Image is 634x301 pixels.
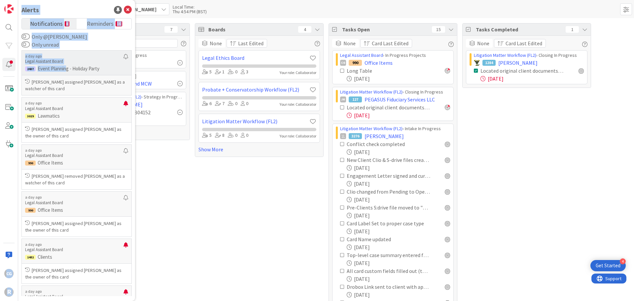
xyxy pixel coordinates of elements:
[4,287,14,297] div: R
[116,21,122,26] small: 16
[21,239,132,284] a: a day agoLegal Assistant Board1452Clients[PERSON_NAME] assigned [PERSON_NAME] as the owner of thi...
[202,132,212,139] div: 5
[210,39,222,47] span: None
[25,208,36,213] div: 990
[347,204,430,211] div: Pre-Clients S:drive file moved to "Clients"
[25,207,128,213] p: Office Items
[474,52,584,59] div: › Closing In Progress
[21,191,132,237] a: a day agoLegal Assistant Board990Office Items[PERSON_NAME] assigned [PERSON_NAME] as the owner of...
[25,242,123,247] p: a day ago
[498,59,538,67] span: [PERSON_NAME]
[4,4,14,14] img: Visit kanbanzone.com
[25,101,123,105] p: a day ago
[340,96,346,102] div: JM
[372,39,408,47] span: Card Last Edited
[202,86,309,94] a: Probate + Conservatorship Workflow (FL2)
[25,54,123,58] p: a day ago
[215,100,225,107] div: 7
[340,125,450,132] div: › Intake In Progress
[198,145,320,153] a: Show More
[25,173,128,186] p: [PERSON_NAME] removed [PERSON_NAME] as a watcher of this card
[347,164,450,172] div: [DATE]
[25,113,128,119] p: Lawmatics
[21,50,132,95] a: a day agoLegal Assistant Board2437Event Planning - Holiday Party[PERSON_NAME] assigned [PERSON_NA...
[21,144,132,190] a: a day agoLegal Assistant Board990Office Items[PERSON_NAME] removed [PERSON_NAME] as a watcher of ...
[25,126,128,139] p: [PERSON_NAME] assigned [PERSON_NAME] as the owner of this card
[25,200,123,206] p: Legal Assistant Board
[340,52,383,58] a: Legal Assistant Board
[506,39,542,47] span: Card Last Edited
[21,97,132,142] a: a day agoLegal Assistant Board3029Lawmatics[PERSON_NAME] assigned [PERSON_NAME] as the owner of t...
[25,160,128,166] p: Office Items
[208,25,295,33] span: Boards
[347,283,430,291] div: Drobox Link sent to client with appropriate intake questionnaire
[590,260,626,271] div: Open Get Started checklist, remaining modules: 4
[342,25,429,33] span: Tasks Open
[228,132,237,139] div: 0
[25,247,123,253] p: Legal Assistant Board
[347,251,430,259] div: Top-level case summary entered from attorney notes
[347,103,430,111] div: Located original client documents if necessary & coordinated delivery with client
[340,52,450,59] div: › In Progress Projects
[474,60,480,66] img: NC
[227,39,267,48] button: Last Edited
[347,211,450,219] div: [DATE]
[238,39,264,47] span: Last Edited
[347,227,450,235] div: [DATE]
[340,60,346,66] div: CG
[347,67,406,75] div: Long Table
[4,269,14,278] div: CG
[25,161,36,166] div: 990
[30,19,63,28] span: Notifications
[215,68,225,76] div: 1
[280,70,316,76] div: Your role: Collaborator
[365,132,404,140] span: [PERSON_NAME]
[25,294,123,300] p: Legal Assistant Board
[25,106,123,112] p: Legal Assistant Board
[480,67,564,75] div: Located original client documents if necessary & coordinated delivery with client
[228,100,237,107] div: 0
[347,111,450,119] div: [DATE]
[173,9,207,14] div: Thu 4:54 PM (BST)
[25,267,128,280] p: [PERSON_NAME] assigned [PERSON_NAME] as the owner of this card
[347,243,450,251] div: [DATE]
[21,5,39,15] div: Alerts
[164,26,178,33] div: 7
[202,117,309,125] a: Litigation Matter Workflow (FL2)
[347,275,450,283] div: [DATE]
[173,5,207,9] div: Local Time:
[241,100,248,107] div: 0
[347,235,415,243] div: Card Name updated
[494,39,546,48] button: Card Last Edited
[340,126,403,132] a: Litigation Matter Workflow (FL2)
[347,267,430,275] div: All card custom fields filled out (to the greatest extent possible)
[477,39,489,47] span: None
[347,156,430,164] div: New Client Clio & S-drive files created Enter all contacts and their relationships to our client ...
[87,19,114,28] span: Reminders
[25,153,123,159] p: Legal Assistant Board
[202,100,212,107] div: 6
[347,148,450,156] div: [DATE]
[349,133,362,139] div: 3276
[25,114,36,119] div: 3029
[365,59,393,67] span: Office Items
[241,68,248,76] div: 3
[349,60,362,66] div: 990
[620,258,626,264] div: 4
[474,52,536,58] a: Litigation Matter Workflow (FL2)
[25,254,128,260] p: Clients
[476,25,562,33] span: Tasks Completed
[21,33,87,41] label: Only @[PERSON_NAME]
[21,33,30,40] button: Only @[PERSON_NAME]
[25,195,123,200] p: a day ago
[596,262,620,269] div: Get Started
[202,68,212,76] div: 5
[347,196,450,204] div: [DATE]
[25,289,123,294] p: a day ago
[228,68,237,76] div: 0
[482,60,496,66] div: 1284
[25,148,123,153] p: a day ago
[14,1,30,9] span: Support
[347,188,430,196] div: Clio changed from Pending to Open client matter
[202,54,309,62] a: Legal Ethics Board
